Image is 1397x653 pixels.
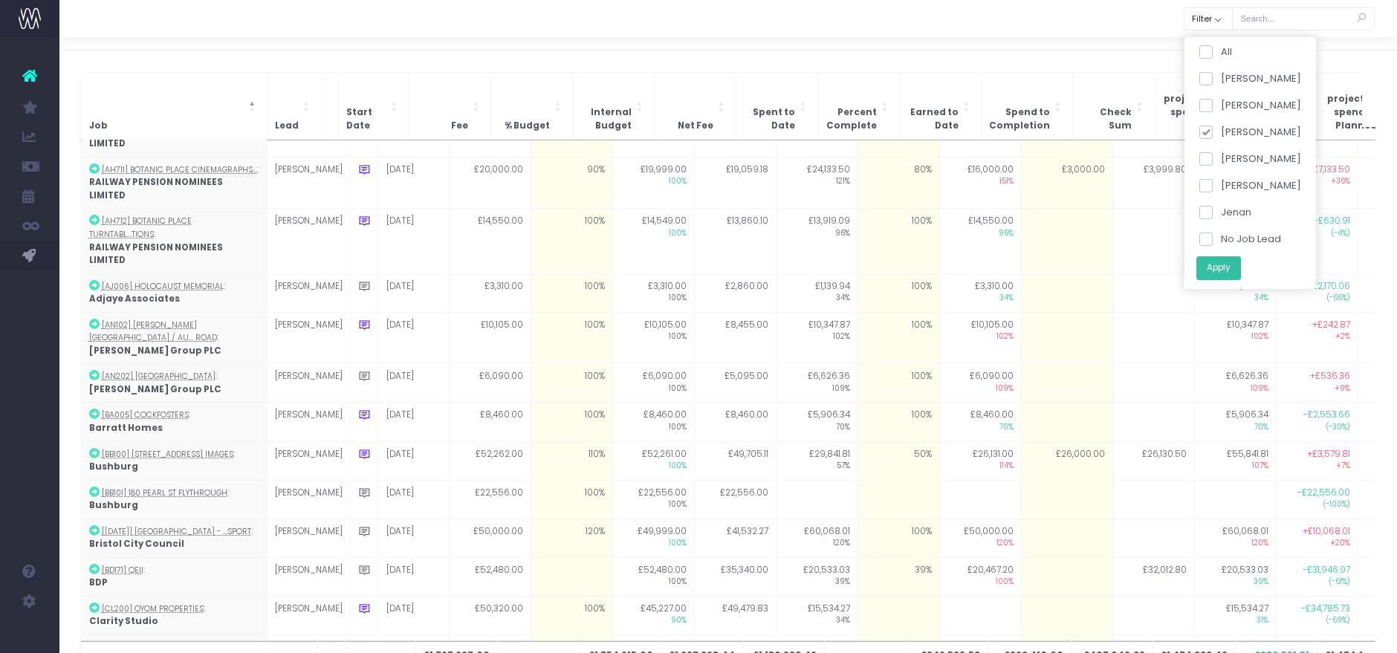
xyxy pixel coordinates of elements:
span: 120% [784,538,850,549]
td: £41,532.27 [694,519,776,557]
span: 100% [620,293,687,304]
td: [PERSON_NAME] [267,273,350,312]
td: £3,310.00 [612,273,694,312]
strong: Bristol City Council [89,538,184,550]
th: projected spend vs Fee: Activate to sort: Activate to sort: Activate to sort: Activate to sort: A... [1154,72,1236,140]
td: £13,860.10 [694,209,776,273]
span: 39% [1202,576,1268,588]
span: 102% [1202,331,1268,342]
td: £52,261.00 [612,441,694,480]
span: Lead [275,120,299,133]
td: £50,000.00 [939,519,1021,557]
span: 70% [947,422,1014,433]
td: [DATE] [378,312,449,364]
td: £8,460.00 [612,403,694,441]
td: £22,556.00 [694,480,776,519]
strong: [PERSON_NAME] Group PLC [89,345,221,357]
abbr: [BD171] QEII [102,565,143,576]
span: Spent to Date [744,106,795,132]
td: £26,130.50 [1112,441,1194,480]
span: 107% [1202,461,1268,472]
span: 100% [620,499,687,510]
button: Filter [1184,7,1233,30]
td: £19,999.00 [612,157,694,209]
td: [PERSON_NAME] [267,364,350,403]
td: £8,460.00 [694,403,776,441]
td: [DATE] [378,441,449,480]
label: [PERSON_NAME] [1199,71,1301,86]
td: £6,090.00 [939,364,1021,403]
td: £32,012.80 [1112,557,1194,596]
span: +£7,133.50 [1308,163,1350,177]
th: % Budget: Activate to sort: Activate to sort: Activate to sort: Activate to sort: Activate to sor... [490,72,572,140]
span: projected spend vs Fee [1162,93,1213,132]
td: £3,310.00 [939,273,1021,312]
td: £19,059.18 [694,157,776,209]
td: 90% [531,157,612,209]
td: 100% [858,519,939,557]
td: [PERSON_NAME] [267,519,350,557]
td: [DATE] [378,364,449,403]
label: [PERSON_NAME] [1199,178,1301,193]
td: £6,090.00 [449,364,531,403]
button: Apply [1196,256,1240,281]
span: +£536.36 [1310,370,1350,383]
abbr: [BA005] Cockfosters [102,409,189,420]
th: Percent Complete: Activate to sort: Activate to sort: Activate to sort: Activate to sort: Activat... [817,72,899,140]
td: [PERSON_NAME] [267,312,350,364]
td: £15,534.27 [1194,596,1276,634]
th: Lead: Activate to sort: Activate to sort: Activate to sort: Activate to sort: Activate to sort: A... [267,72,321,140]
span: 96% [947,228,1014,239]
td: £5,095.00 [694,364,776,403]
td: £1,139.94 [776,273,858,312]
td: [DATE] [378,403,449,441]
label: [PERSON_NAME] [1199,125,1301,140]
th: Spent to Date: Activate to sort: Activate to sort: Activate to sort: Activate to sort: Activate t... [736,72,817,140]
span: 100% [620,331,687,342]
td: [DATE] [378,480,449,519]
td: 80% [858,157,939,209]
th: Job: Activate to invert sorting: Activate to invert sorting: Activate to invert sorting: Activate... [81,72,267,140]
span: +9% [1284,383,1350,394]
th: Net Fee: Activate to sort: Activate to sort: Activate to sort: Activate to sort: Activate to sort... [654,72,736,140]
td: £26,131.00 [939,441,1021,480]
abbr: [BC100] Bristol City Centre - Transport [102,526,251,537]
td: [DATE] [378,519,449,557]
span: (-61%) [1284,576,1350,588]
span: (-66%) [1284,293,1350,304]
span: 102% [784,331,850,342]
abbr: [AN102] Hayes Town Centre / Austin Road [89,319,217,344]
span: Job [89,120,108,133]
th: Check Sum: Activate to sort: Activate to sort: Activate to sort: Activate to sort: Activate to so... [1072,72,1154,140]
td: : [81,596,267,634]
td: 100% [531,596,612,634]
td: £22,556.00 [612,480,694,519]
td: £16,000.00 [939,157,1021,209]
th: Spend to Completion: Activate to sort: Activate to sort: Activate to sort: Activate to sort: Acti... [981,72,1072,140]
td: £20,467.20 [939,557,1021,596]
span: Start Date [346,106,386,132]
th: Earned to Date: Activate to sort: Activate to sort: Activate to sort: Activate to sort: Activate ... [899,72,981,140]
span: 34% [1202,293,1268,304]
td: [DATE] [378,557,449,596]
strong: [PERSON_NAME] Group PLC [89,383,221,395]
td: [DATE] [378,209,449,273]
td: £15,534.27 [776,596,858,634]
span: Percent Complete [826,106,877,132]
td: [PERSON_NAME] [267,209,350,273]
span: 100% [620,576,687,588]
th: Start Date: Activate to sort: Activate to sort: Activate to sort: Activate to sort: Activate to s... [338,72,409,140]
span: 109% [784,383,850,394]
td: £49,999.00 [612,519,694,557]
span: 100% [620,176,687,187]
td: £50,320.00 [449,596,531,634]
span: 31% [1202,615,1268,626]
td: 50% [858,441,939,480]
th: Fee: Activate to sort: Activate to sort: Activate to sort: Activate to sort: Activate to sort: Ac... [409,72,490,140]
td: £22,556.00 [449,480,531,519]
td: 100% [531,480,612,519]
td: £26,000.00 [1021,441,1112,480]
span: 90% [620,615,687,626]
label: [PERSON_NAME] [1199,152,1301,166]
span: 120% [947,538,1014,549]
